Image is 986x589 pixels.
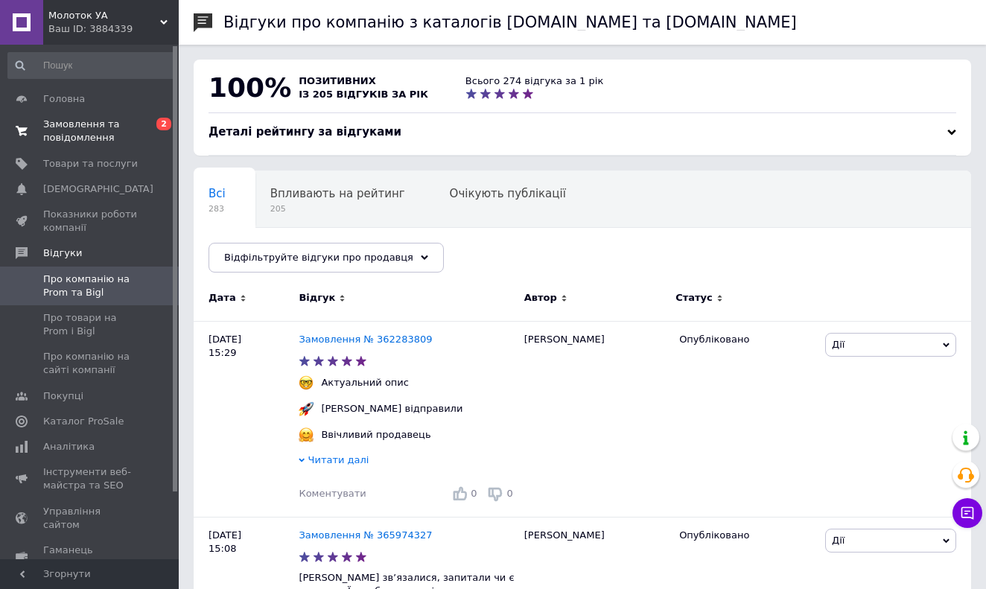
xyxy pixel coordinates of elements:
[43,118,138,144] span: Замовлення та повідомлення
[270,187,405,200] span: Впливають на рейтинг
[299,529,432,541] a: Замовлення № 365974327
[524,291,557,305] span: Автор
[832,535,845,546] span: Дії
[317,376,413,389] div: Актуальний опис
[209,124,956,140] div: Деталі рейтингу за відгуками
[43,157,138,171] span: Товари та послуги
[471,488,477,499] span: 0
[675,291,713,305] span: Статус
[43,208,138,235] span: Показники роботи компанії
[506,488,512,499] span: 0
[224,252,413,263] span: Відфільтруйте відгуки про продавця
[317,428,434,442] div: Ввічливий продавець
[679,529,814,542] div: Опубліковано
[679,333,814,346] div: Опубліковано
[299,488,366,499] span: Коментувати
[7,52,176,79] input: Пошук
[209,72,291,103] span: 100%
[43,440,95,453] span: Аналітика
[299,89,428,100] span: із 205 відгуків за рік
[223,13,797,31] h1: Відгуки про компанію з каталогів [DOMAIN_NAME] та [DOMAIN_NAME]
[48,9,160,22] span: Молоток УА
[209,187,226,200] span: Всі
[194,321,299,517] div: [DATE] 15:29
[299,401,314,416] img: :rocket:
[156,118,171,130] span: 2
[209,291,236,305] span: Дата
[43,415,124,428] span: Каталог ProSale
[299,427,314,442] img: :hugging_face:
[952,498,982,528] button: Чат з покупцем
[48,22,179,36] div: Ваш ID: 3884339
[209,125,401,139] span: Деталі рейтингу за відгуками
[299,291,335,305] span: Відгук
[43,544,138,570] span: Гаманець компанії
[299,334,432,345] a: Замовлення № 362283809
[209,203,226,214] span: 283
[194,228,389,284] div: Опубліковані без коментаря
[43,389,83,403] span: Покупці
[43,465,138,492] span: Інструменти веб-майстра та SEO
[43,350,138,377] span: Про компанію на сайті компанії
[450,187,566,200] span: Очікують публікації
[43,246,82,260] span: Відгуки
[43,182,153,196] span: [DEMOGRAPHIC_DATA]
[832,339,845,350] span: Дії
[43,273,138,299] span: Про компанію на Prom та Bigl
[308,454,369,465] span: Читати далі
[465,74,603,88] div: Всього 274 відгука за 1 рік
[209,243,360,257] span: Опубліковані без комен...
[270,203,405,214] span: 205
[43,92,85,106] span: Головна
[43,311,138,338] span: Про товари на Prom і Bigl
[299,375,314,390] img: :nerd_face:
[299,453,516,471] div: Читати далі
[517,321,672,517] div: [PERSON_NAME]
[299,487,366,500] div: Коментувати
[43,505,138,532] span: Управління сайтом
[299,75,376,86] span: позитивних
[317,402,466,416] div: [PERSON_NAME] відправили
